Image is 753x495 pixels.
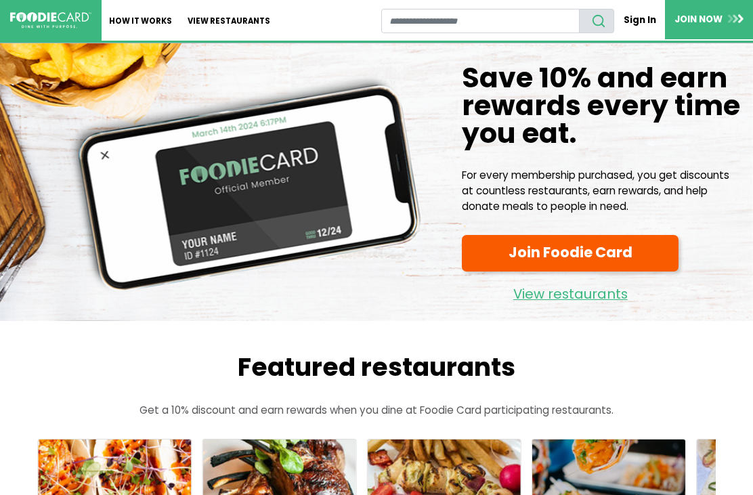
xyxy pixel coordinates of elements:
[614,8,665,32] a: Sign In
[10,352,743,383] h2: Featured restaurants
[10,12,91,28] img: FoodieCard; Eat, Drink, Save, Donate
[462,276,679,305] a: View restaurants
[462,168,742,214] p: For every membership purchased, you get discounts at countless restaurants, earn rewards, and hel...
[579,9,614,33] button: search
[381,9,580,33] input: restaurant search
[462,235,679,272] a: Join Foodie Card
[10,403,743,418] p: Get a 10% discount and earn rewards when you dine at Foodie Card participating restaurants.
[462,64,742,147] h1: Save 10% and earn rewards every time you eat.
